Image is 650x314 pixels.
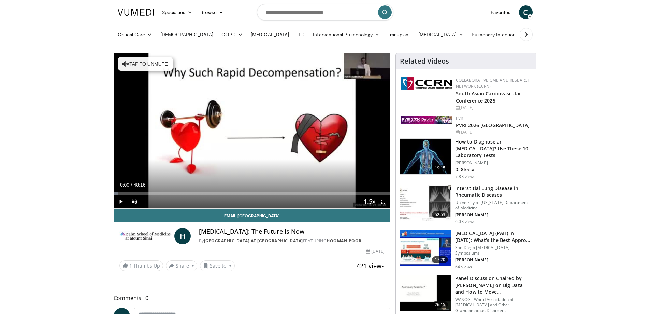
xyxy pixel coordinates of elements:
p: [PERSON_NAME] [455,160,532,166]
img: 26f678e4-4e89-4aa0-bcfd-d0ab778d816e.150x105_q85_crop-smart_upscale.jpg [400,230,451,266]
h3: [MEDICAL_DATA] (PAH) in [DATE]: What’s the Best Appro… [455,230,532,244]
p: [PERSON_NAME] [455,212,532,218]
a: Specialties [158,5,197,19]
a: Pulmonary Infection [467,28,526,41]
span: 17:20 [432,256,448,263]
span: Comments 0 [114,293,391,302]
a: [DEMOGRAPHIC_DATA] [156,28,217,41]
video-js: Video Player [114,53,390,209]
span: 48:16 [133,182,145,188]
a: Interventional Pulmonology [309,28,384,41]
p: San Diego [MEDICAL_DATA] Symposiums [455,245,532,256]
img: 9d501fbd-9974-4104-9b57-c5e924c7b363.150x105_q85_crop-smart_upscale.jpg [400,185,451,221]
span: 0:00 [120,182,129,188]
a: 52:53 Interstitial Lung Disease in Rheumatic Diseases University of [US_STATE] Department of Medi... [400,185,532,224]
a: 17:20 [MEDICAL_DATA] (PAH) in [DATE]: What’s the Best Appro… San Diego [MEDICAL_DATA] Symposiums ... [400,230,532,270]
img: a04ee3ba-8487-4636-b0fb-5e8d268f3737.png.150x105_q85_autocrop_double_scale_upscale_version-0.2.png [401,77,452,90]
img: 94354a42-e356-4408-ae03-74466ea68b7a.150x105_q85_crop-smart_upscale.jpg [400,139,451,174]
h3: How to Diagnose an [MEDICAL_DATA]? Use These 10 Laboratory Tests [455,138,532,159]
p: [PERSON_NAME] [455,257,532,263]
a: PVRI [456,115,464,121]
span: 52:53 [432,211,448,218]
a: [GEOGRAPHIC_DATA] at [GEOGRAPHIC_DATA] [204,238,303,244]
button: Save to [200,260,235,271]
img: 0a01cf0f-1ad1-425e-a5e7-1dd9b8720b61.150x105_q85_crop-smart_upscale.jpg [400,275,451,311]
h3: Interstitial Lung Disease in Rheumatic Diseases [455,185,532,199]
button: Fullscreen [376,195,390,208]
a: 1 Thumbs Up [119,260,163,271]
button: Share [166,260,198,271]
img: 33783847-ac93-4ca7-89f8-ccbd48ec16ca.webp.150x105_q85_autocrop_double_scale_upscale_version-0.2.jpg [401,116,452,124]
p: 7.8K views [455,174,475,179]
span: 421 views [357,262,385,270]
span: 19:15 [432,165,448,172]
span: 1 [129,262,132,269]
a: [MEDICAL_DATA] [414,28,467,41]
a: Hooman Poor [327,238,362,244]
a: Favorites [487,5,515,19]
input: Search topics, interventions [257,4,393,21]
div: By FEATURING [199,238,385,244]
div: [DATE] [456,105,531,111]
a: Email [GEOGRAPHIC_DATA] [114,209,390,222]
a: H [174,228,191,244]
div: [DATE] [366,248,385,255]
a: 19:15 How to Diagnose an [MEDICAL_DATA]? Use These 10 Laboratory Tests [PERSON_NAME] D. Girnita 7... [400,138,532,179]
p: University of [US_STATE] Department of Medicine [455,200,532,211]
a: ILD [293,28,309,41]
h3: Panel Discussion Chaired by [PERSON_NAME] on Big Data and How to Move… [455,275,532,296]
a: Browse [196,5,228,19]
a: C [519,5,533,19]
p: 6.0K views [455,219,475,224]
a: Transplant [384,28,414,41]
a: PVRI 2026 [GEOGRAPHIC_DATA] [456,122,530,128]
p: D. Girnita [455,167,532,173]
button: Unmute [128,195,141,208]
button: Playback Rate [363,195,376,208]
h4: Related Videos [400,57,449,65]
p: 64 views [455,264,472,270]
a: South Asian Cardiovascular Conference 2025 [456,90,521,104]
a: [MEDICAL_DATA] [247,28,293,41]
p: WASOG - World Association of [MEDICAL_DATA] and Other Granulomatous Disorders [455,297,532,313]
button: Play [114,195,128,208]
a: COPD [217,28,247,41]
a: Critical Care [114,28,156,41]
span: / [131,182,132,188]
span: 26:15 [432,301,448,308]
div: Progress Bar [114,192,390,195]
a: Collaborative CME and Research Network (CCRN) [456,77,531,89]
button: Tap to unmute [118,57,173,71]
img: Icahn School of Medicine at Mount Sinai [119,228,172,244]
div: [DATE] [456,129,531,135]
img: VuMedi Logo [118,9,154,16]
h4: [MEDICAL_DATA]: The Future Is Now [199,228,385,235]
